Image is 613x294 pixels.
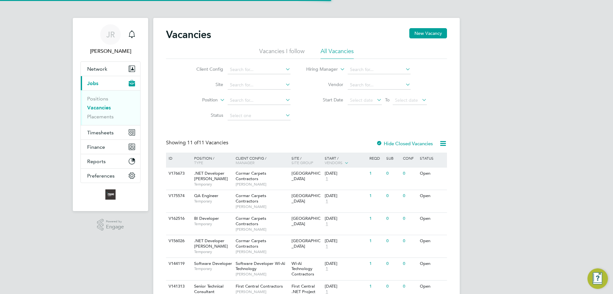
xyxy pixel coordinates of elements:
[87,66,107,72] span: Network
[385,153,401,163] div: Sub
[87,144,105,150] span: Finance
[80,24,140,55] a: JR[PERSON_NAME]
[106,30,115,39] span: JR
[291,171,321,181] span: [GEOGRAPHIC_DATA]
[87,105,111,111] a: Vacancies
[306,97,343,103] label: Start Date
[80,189,140,200] a: Go to home page
[401,168,418,179] div: 0
[228,96,291,105] input: Search for...
[325,266,329,272] span: 1
[291,160,313,165] span: Site Group
[325,261,366,266] div: [DATE]
[189,153,234,168] div: Position /
[401,235,418,247] div: 0
[306,82,343,87] label: Vendor
[291,216,321,226] span: [GEOGRAPHIC_DATA]
[368,281,384,292] div: 1
[87,130,114,136] span: Timesheets
[348,65,411,74] input: Search for...
[186,66,223,72] label: Client Config
[368,168,384,179] div: 1
[167,235,189,247] div: V156026
[236,283,283,289] span: First Central Contractors
[167,213,189,225] div: V162516
[418,258,446,270] div: Open
[81,62,140,76] button: Network
[105,189,116,200] img: foundtalent-logo-retina.png
[167,281,189,292] div: V141313
[325,193,366,199] div: [DATE]
[236,227,288,232] span: [PERSON_NAME]
[418,153,446,163] div: Status
[81,76,140,90] button: Jobs
[290,153,323,168] div: Site /
[81,125,140,139] button: Timesheets
[348,81,411,90] input: Search for...
[418,213,446,225] div: Open
[259,47,305,59] li: Vacancies I follow
[167,153,189,163] div: ID
[368,153,384,163] div: Reqd
[385,235,401,247] div: 0
[87,114,114,120] a: Placements
[194,221,232,226] span: Temporary
[186,112,223,118] label: Status
[325,199,329,204] span: 1
[81,154,140,168] button: Reports
[385,281,401,292] div: 0
[401,281,418,292] div: 0
[321,47,354,59] li: All Vacancies
[106,224,124,230] span: Engage
[291,193,321,204] span: [GEOGRAPHIC_DATA]
[325,221,329,227] span: 1
[385,168,401,179] div: 0
[418,281,446,292] div: Open
[325,176,329,182] span: 1
[167,168,189,179] div: V176673
[81,90,140,125] div: Jobs
[186,82,223,87] label: Site
[418,190,446,202] div: Open
[194,193,218,198] span: QA Engineer
[87,173,115,179] span: Preferences
[194,216,219,221] span: BI Developer
[401,190,418,202] div: 0
[395,97,418,103] span: Select date
[385,190,401,202] div: 0
[236,193,266,204] span: Cormar Carpets Contractors
[80,47,140,55] span: James Rogers
[167,190,189,202] div: V175574
[194,249,232,254] span: Temporary
[106,219,124,224] span: Powered by
[194,160,203,165] span: Type
[325,160,343,165] span: Vendors
[73,18,148,211] nav: Main navigation
[236,249,288,254] span: [PERSON_NAME]
[194,182,232,187] span: Temporary
[97,219,124,231] a: Powered byEngage
[236,204,288,209] span: [PERSON_NAME]
[81,140,140,154] button: Finance
[401,153,418,163] div: Conf
[87,80,98,86] span: Jobs
[181,97,218,103] label: Position
[291,238,321,249] span: [GEOGRAPHIC_DATA]
[325,244,329,249] span: 1
[187,139,228,146] span: 11 Vacancies
[401,213,418,225] div: 0
[325,284,366,289] div: [DATE]
[368,235,384,247] div: 1
[409,28,447,38] button: New Vacancy
[194,171,228,181] span: .NET Developer [PERSON_NAME]
[166,139,230,146] div: Showing
[236,160,254,165] span: Manager
[383,96,391,104] span: To
[236,272,288,277] span: [PERSON_NAME]
[87,96,108,102] a: Positions
[401,258,418,270] div: 0
[368,213,384,225] div: 1
[236,238,266,249] span: Cormar Carpets Contractors
[166,28,211,41] h2: Vacancies
[291,261,314,277] span: Wi-Ai Technology Contractors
